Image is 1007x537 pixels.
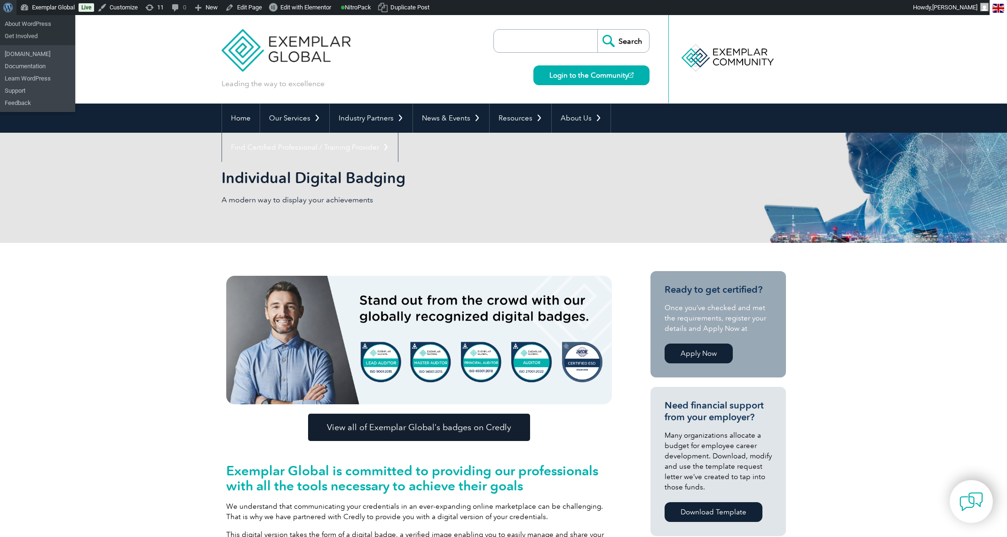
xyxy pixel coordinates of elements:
[308,414,530,441] a: View all of Exemplar Global’s badges on Credly
[490,104,551,133] a: Resources
[552,104,611,133] a: About Us
[932,4,977,11] span: [PERSON_NAME]
[628,72,634,78] img: open_square.png
[222,170,617,185] h2: Individual Digital Badging
[222,79,325,89] p: Leading the way to excellence
[533,65,650,85] a: Login to the Community
[597,30,649,52] input: Search
[222,15,351,72] img: Exemplar Global
[260,104,329,133] a: Our Services
[665,303,772,334] p: Once you’ve checked and met the requirements, register your details and Apply Now at
[226,463,612,493] h2: Exemplar Global is committed to providing our professionals with all the tools necessary to achie...
[330,104,412,133] a: Industry Partners
[280,4,331,11] span: Edit with Elementor
[222,195,504,205] p: A modern way to display your achievements
[222,133,398,162] a: Find Certified Professional / Training Provider
[992,4,1004,13] img: en
[665,284,772,296] h3: Ready to get certified?
[226,276,612,404] img: badges
[327,423,511,432] span: View all of Exemplar Global’s badges on Credly
[665,344,733,363] a: Apply Now
[665,400,772,423] h3: Need financial support from your employer?
[79,3,94,12] a: Live
[959,490,983,513] img: contact-chat.png
[222,104,260,133] a: Home
[413,104,489,133] a: News & Events
[226,501,612,522] p: We understand that communicating your credentials in an ever-expanding online marketplace can be ...
[665,502,762,522] a: Download Template
[665,430,772,492] p: Many organizations allocate a budget for employee career development. Download, modify and use th...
